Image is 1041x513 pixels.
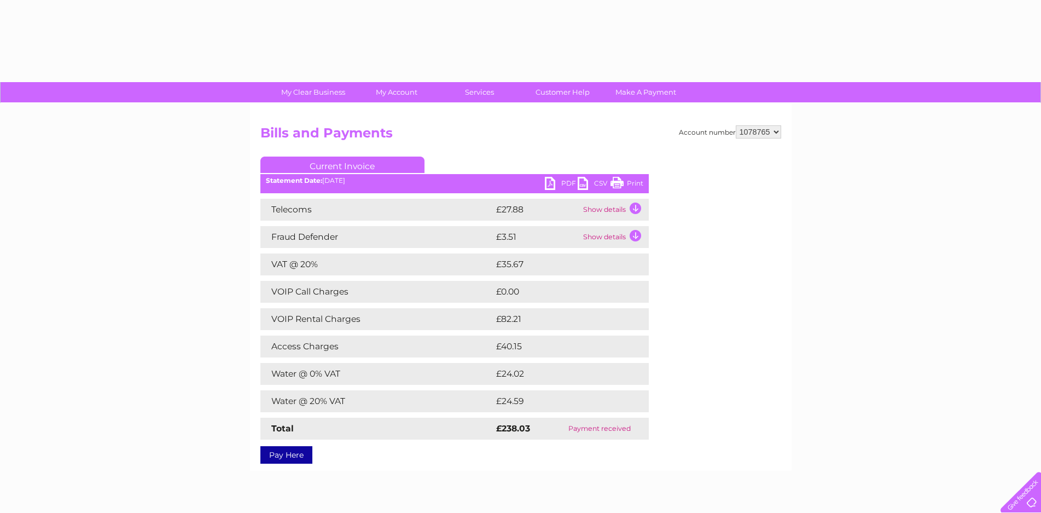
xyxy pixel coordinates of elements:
td: £0.00 [493,281,624,303]
td: Show details [580,226,649,248]
a: Services [434,82,525,102]
a: Pay Here [260,446,312,464]
td: Telecoms [260,199,493,221]
td: £82.21 [493,308,625,330]
td: VOIP Rental Charges [260,308,493,330]
h2: Bills and Payments [260,125,781,146]
td: VOIP Call Charges [260,281,493,303]
a: Customer Help [517,82,608,102]
td: £27.88 [493,199,580,221]
a: Current Invoice [260,157,424,173]
td: Water @ 0% VAT [260,363,493,385]
a: CSV [578,177,610,193]
td: Water @ 20% VAT [260,390,493,412]
strong: Total [271,423,294,434]
a: PDF [545,177,578,193]
td: Payment received [550,418,649,440]
strong: £238.03 [496,423,530,434]
td: £40.15 [493,336,626,358]
a: Print [610,177,643,193]
div: Account number [679,125,781,139]
td: VAT @ 20% [260,253,493,275]
a: My Account [351,82,441,102]
td: £3.51 [493,226,580,248]
a: My Clear Business [268,82,358,102]
td: Show details [580,199,649,221]
td: £35.67 [493,253,626,275]
b: Statement Date: [266,176,322,185]
td: £24.02 [493,363,627,385]
td: Fraud Defender [260,226,493,248]
a: Make A Payment [601,82,691,102]
td: £24.59 [493,390,627,412]
div: [DATE] [260,177,649,185]
td: Access Charges [260,336,493,358]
